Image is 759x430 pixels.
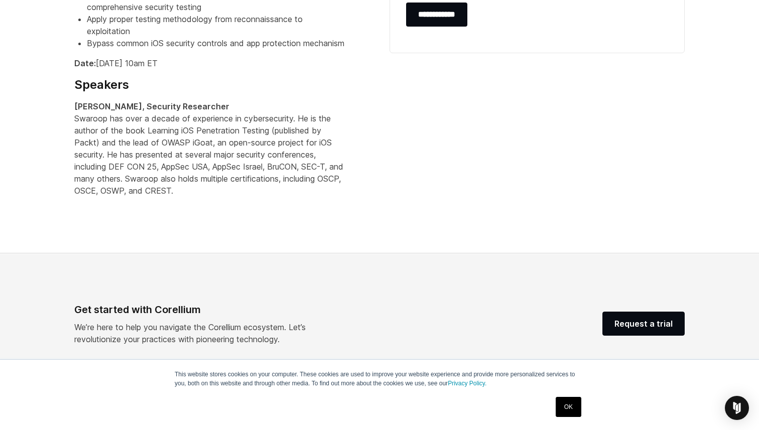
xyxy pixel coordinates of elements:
li: Apply proper testing methodology from reconnaissance to exploitation [87,13,345,37]
a: OK [556,397,581,417]
div: Get started with Corellium [74,302,331,317]
p: We’re here to help you navigate the Corellium ecosystem. Let’s revolutionize your practices with ... [74,321,331,345]
p: This website stores cookies on your computer. These cookies are used to improve your website expe... [175,370,584,388]
a: Request a trial [602,312,685,336]
div: Open Intercom Messenger [725,396,749,420]
strong: [PERSON_NAME], Security Researcher [74,101,229,111]
a: Privacy Policy. [448,380,486,387]
li: Bypass common iOS security controls and app protection mechanism [87,37,345,49]
p: Swaroop has over a decade of experience in cybersecurity. He is the author of the book Learning i... [74,100,345,197]
p: [DATE] 10am ET [74,57,345,69]
strong: Date: [74,58,96,68]
h4: Speakers [74,77,345,92]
